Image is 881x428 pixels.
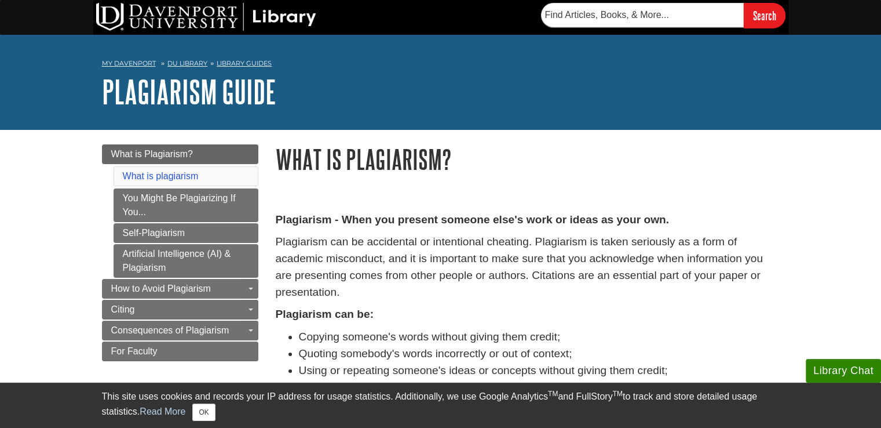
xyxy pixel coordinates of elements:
[299,347,572,360] span: Quoting somebody's words incorrectly or out of context;
[276,235,763,298] span: Plagiarism can be accidental or intentional cheating. Plagiarism is taken seriously as a form of ...
[111,149,193,159] span: What is Plagiarism?
[299,331,561,343] span: Copying someone's words without giving them credit;
[140,407,185,416] a: Read More
[276,144,780,174] h1: What is Plagiarism?
[102,279,258,299] a: How to Avoid Plagiarism
[114,244,258,278] a: Artificial Intelligence (AI) & Plagiarism
[102,74,276,110] a: Plagiarism Guide
[102,56,780,74] nav: breadcrumb
[276,308,374,320] strong: Plagiarism can be:
[102,144,258,164] a: What is Plagiarism?
[102,59,156,68] a: My Davenport
[276,213,670,226] strong: Plagiarism - When you present someone else's work or ideas as your own.
[541,3,785,28] form: Searches DU Library's articles, books, and more
[548,390,558,398] sup: TM
[299,379,780,413] li: Submitting your own paper in more than one course or in a course you are repeating without permis...
[96,3,316,31] img: DU Library
[192,404,215,421] button: Close
[102,321,258,340] a: Consequences of Plagiarism
[806,359,881,383] button: Library Chat
[217,59,272,67] a: Library Guides
[111,304,135,314] span: Citing
[102,342,258,361] a: For Faculty
[299,364,668,376] span: Using or repeating someone's ideas or concepts without giving them credit;
[114,223,258,243] a: Self-Plagiarism
[102,300,258,320] a: Citing
[102,390,780,421] div: This site uses cookies and records your IP address for usage statistics. Additionally, we use Goo...
[744,3,785,28] input: Search
[541,3,744,27] input: Find Articles, Books, & More...
[123,171,199,181] a: What is plagiarism
[111,346,158,356] span: For Faculty
[111,325,229,335] span: Consequences of Plagiarism
[114,188,258,222] a: You Might Be Plagiarizing If You...
[111,284,211,293] span: How to Avoid Plagiarism
[167,59,207,67] a: DU Library
[613,390,623,398] sup: TM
